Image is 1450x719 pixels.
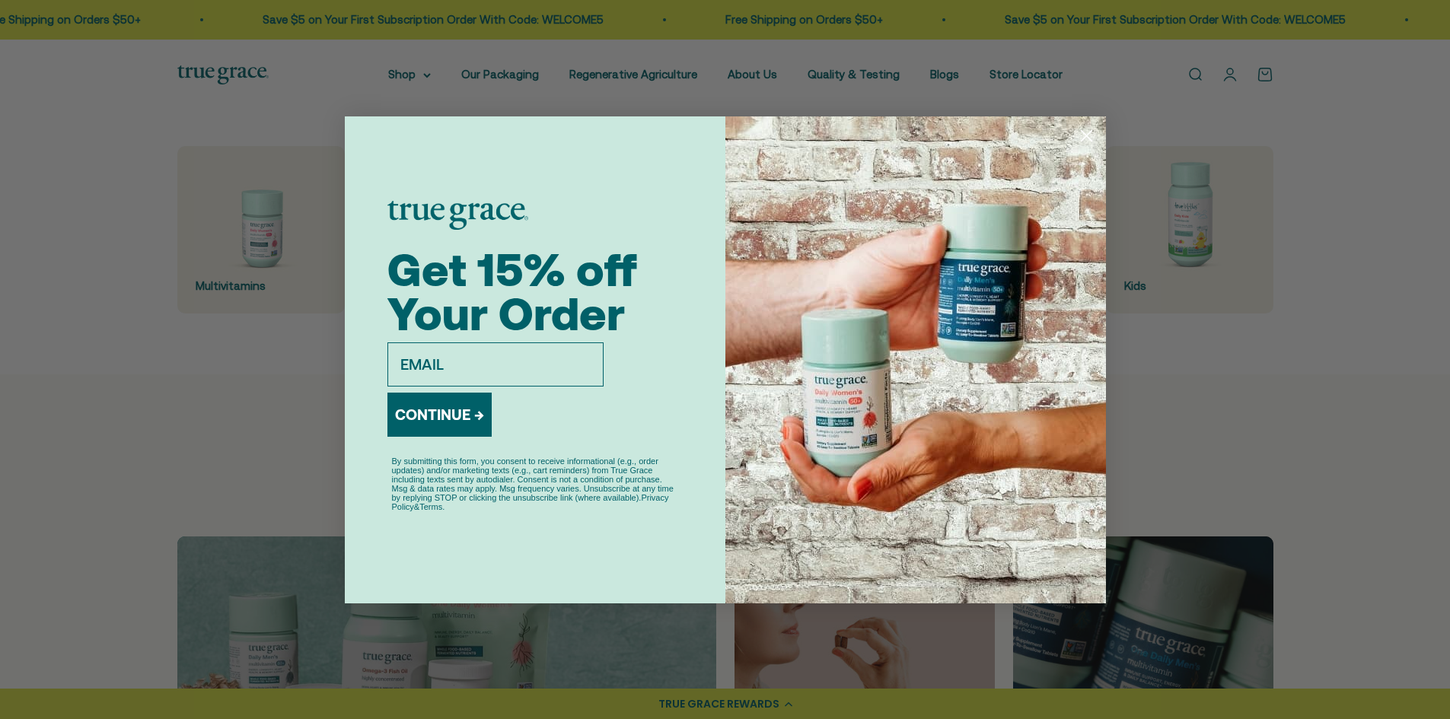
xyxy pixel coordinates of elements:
a: Terms [419,502,442,511]
p: By submitting this form, you consent to receive informational (e.g., order updates) and/or market... [392,457,678,511]
button: CONTINUE → [387,393,492,437]
span: Get 15% off Your Order [387,243,637,340]
button: Close dialog [1073,122,1100,149]
img: logo placeholder [387,201,528,230]
img: ea6db371-f0a2-4b66-b0cf-f62b63694141.jpeg [725,116,1106,603]
input: EMAIL [387,342,604,387]
a: Privacy Policy [392,493,669,511]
